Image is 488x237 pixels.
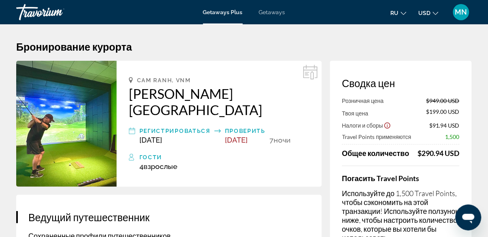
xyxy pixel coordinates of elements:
div: Регистрироваться [139,126,210,136]
div: Гости [139,152,310,162]
span: Розничная цена [342,97,384,104]
a: [PERSON_NAME][GEOGRAPHIC_DATA] [129,85,310,118]
div: $290.94 USD [418,149,460,158]
span: Твоя цена [342,110,368,117]
span: Travel Points применяются [342,133,411,140]
span: 1,500 [445,133,460,140]
button: Show Taxes and Fees breakdown [342,121,391,129]
span: MN [455,8,467,16]
span: Общее количество [342,149,409,158]
span: [DATE] [139,136,162,144]
span: Cam Ranh, VNM [137,77,191,83]
h1: Бронирование курорта [16,41,472,53]
span: $949.00 USD [426,97,460,104]
span: [DATE] [225,136,248,144]
h4: Погасить Travel Points [342,174,460,183]
button: Change language [391,7,407,19]
span: ночи [274,136,291,144]
span: USD [419,10,431,16]
span: 7 [270,136,274,144]
button: Change currency [419,7,439,19]
a: Getaways [259,9,285,15]
a: Getaways Plus [203,9,243,15]
h3: Сводка цен [342,77,460,89]
span: $199.00 USD [426,108,460,117]
span: ru [391,10,399,16]
div: Проверить [225,126,265,136]
span: $91.94 USD [430,122,460,129]
a: Travorium [16,2,97,23]
button: Show Taxes and Fees disclaimer [384,122,391,129]
h3: Ведущий путешественник [28,211,310,223]
span: Взрослые [143,162,178,171]
img: Alma Resort [16,61,117,187]
span: 4 [139,162,178,171]
button: User Menu [451,4,472,21]
span: Налоги и сборы [342,122,383,129]
iframe: Кнопка запуска окна обмена сообщениями [456,205,482,231]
